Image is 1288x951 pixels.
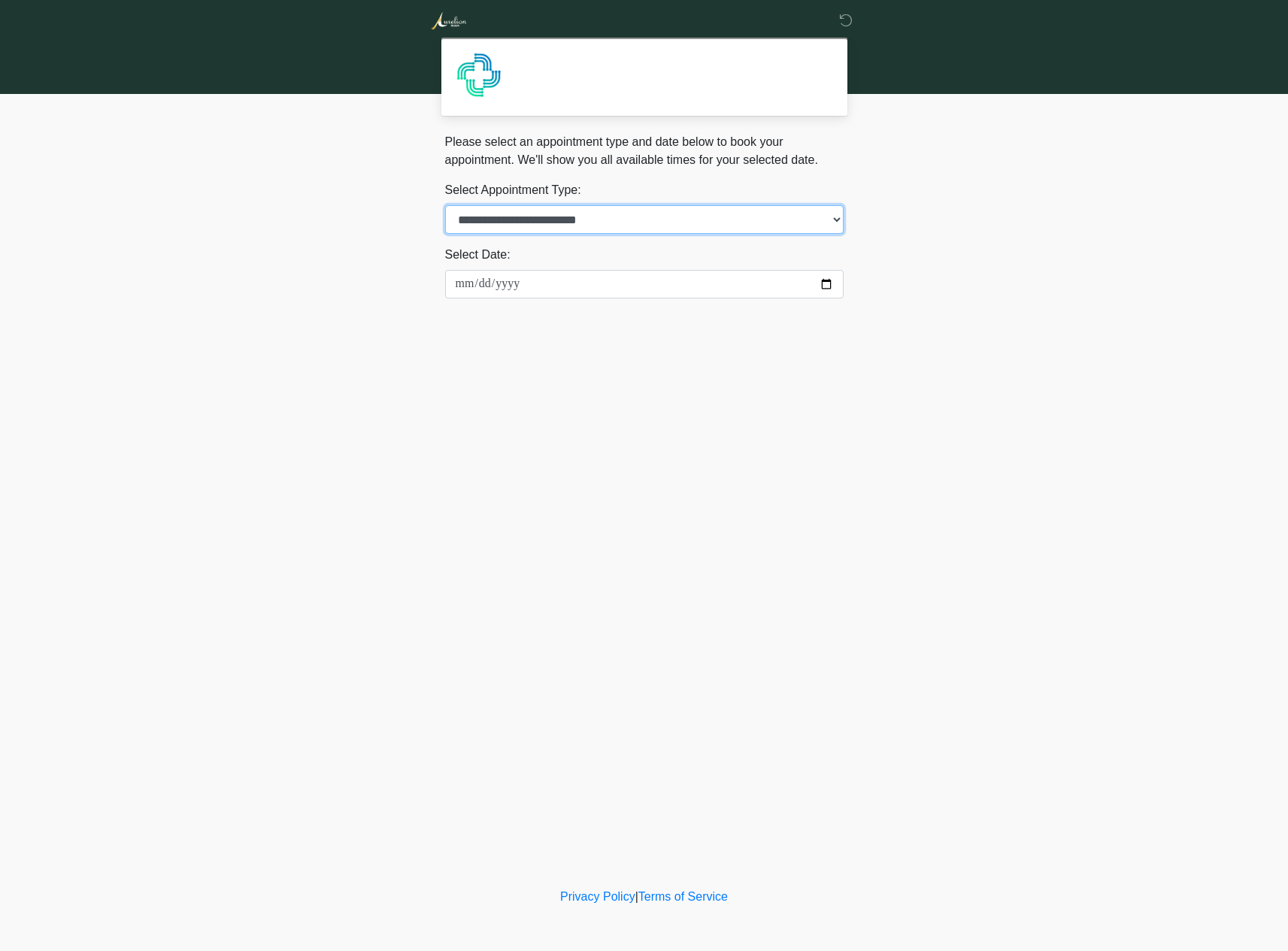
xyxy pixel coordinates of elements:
a: | [635,890,638,903]
p: Please select an appointment type and date below to book your appointment. We'll show you all ava... [445,133,844,169]
img: Agent Avatar [456,53,502,98]
a: Privacy Policy [560,890,635,903]
a: Terms of Service [638,890,728,903]
label: Select Date: [445,246,511,264]
img: Aurelion Med Spa Logo [430,11,467,30]
label: Select Appointment Type: [445,181,581,199]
